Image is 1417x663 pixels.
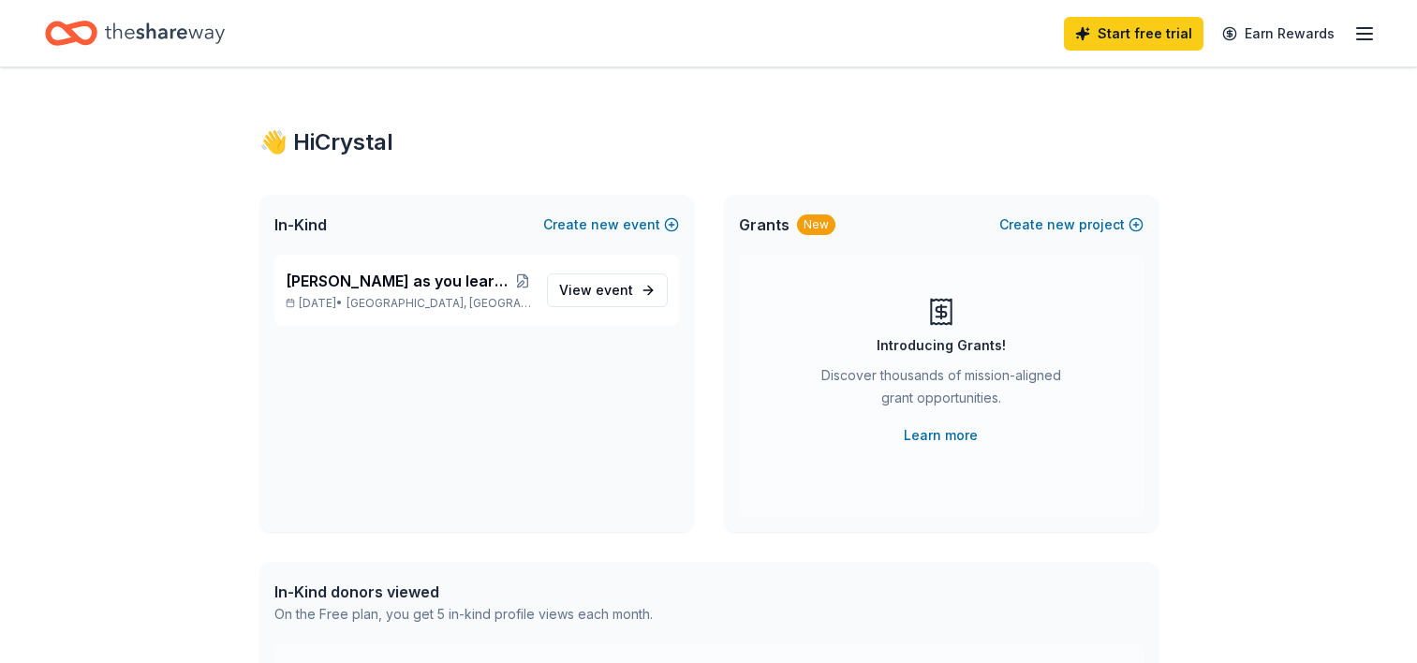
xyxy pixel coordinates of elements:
[877,334,1006,357] div: Introducing Grants!
[591,214,619,236] span: new
[596,282,633,298] span: event
[259,127,1159,157] div: 👋 Hi Crystal
[814,364,1069,417] div: Discover thousands of mission-aligned grant opportunities.
[45,11,225,55] a: Home
[1211,17,1346,51] a: Earn Rewards
[1064,17,1203,51] a: Start free trial
[543,214,679,236] button: Createnewevent
[286,296,532,311] p: [DATE] •
[286,270,514,292] span: [PERSON_NAME] as you learn golf and racquet sport tournament
[999,214,1144,236] button: Createnewproject
[904,424,978,447] a: Learn more
[547,273,668,307] a: View event
[274,581,653,603] div: In-Kind donors viewed
[559,279,633,302] span: View
[274,603,653,626] div: On the Free plan, you get 5 in-kind profile views each month.
[1047,214,1075,236] span: new
[739,214,790,236] span: Grants
[797,214,835,235] div: New
[274,214,327,236] span: In-Kind
[347,296,531,311] span: [GEOGRAPHIC_DATA], [GEOGRAPHIC_DATA]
